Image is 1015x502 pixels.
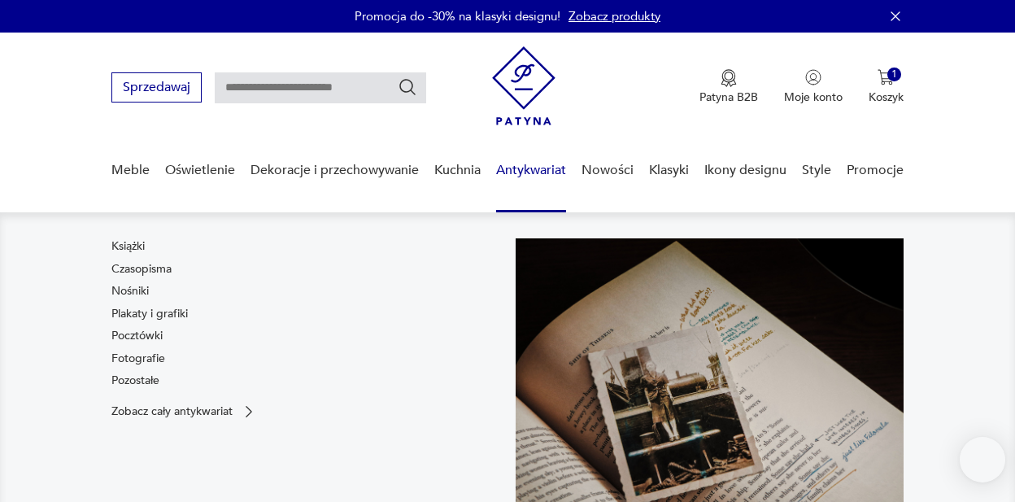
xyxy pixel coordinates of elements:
img: Ikona medalu [721,69,737,87]
button: 1Koszyk [869,69,904,105]
a: Książki [111,238,145,255]
a: Zobacz produkty [568,8,660,24]
img: Ikonka użytkownika [805,69,821,85]
a: Sprzedawaj [111,83,202,94]
button: Moje konto [784,69,843,105]
a: Nowości [582,139,634,202]
p: Patyna B2B [699,89,758,105]
a: Pocztówki [111,328,163,344]
p: Koszyk [869,89,904,105]
a: Pozostałe [111,373,159,389]
img: Ikona koszyka [878,69,894,85]
iframe: Smartsupp widget button [960,437,1005,482]
a: Dekoracje i przechowywanie [250,139,419,202]
img: Patyna - sklep z meblami i dekoracjami vintage [492,46,555,125]
button: Szukaj [398,77,417,97]
a: Kuchnia [434,139,481,202]
button: Sprzedawaj [111,72,202,103]
a: Klasyki [649,139,689,202]
a: Oświetlenie [165,139,235,202]
a: Style [802,139,831,202]
a: Ikona medaluPatyna B2B [699,69,758,105]
a: Plakaty i grafiki [111,306,188,322]
p: Promocja do -30% na klasyki designu! [355,8,560,24]
a: Czasopisma [111,261,172,277]
a: Antykwariat [496,139,566,202]
a: Ikony designu [704,139,786,202]
button: Patyna B2B [699,69,758,105]
a: Zobacz cały antykwariat [111,404,257,420]
a: Meble [111,139,150,202]
a: Ikonka użytkownikaMoje konto [784,69,843,105]
p: Zobacz cały antykwariat [111,406,233,417]
a: Nośniki [111,283,149,299]
a: Fotografie [111,351,165,367]
a: Promocje [847,139,904,202]
p: Moje konto [784,89,843,105]
div: 1 [887,68,901,81]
